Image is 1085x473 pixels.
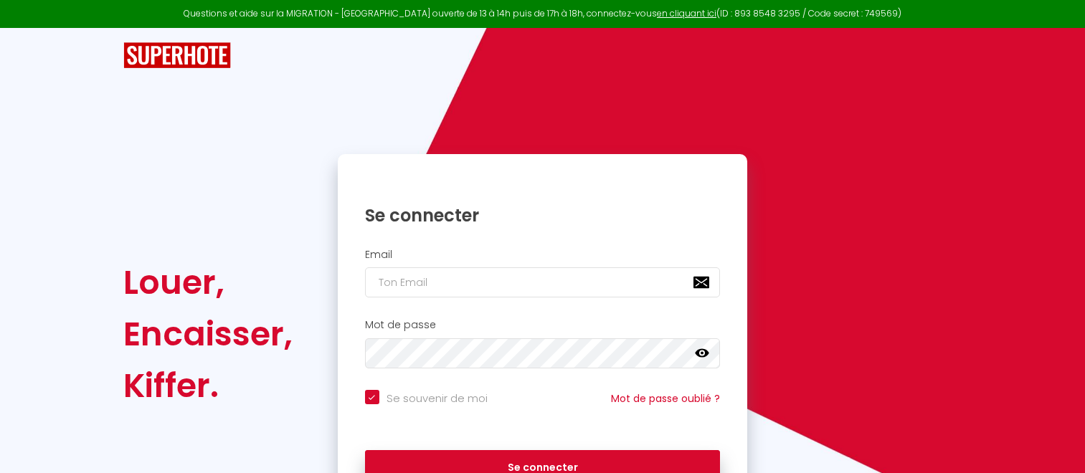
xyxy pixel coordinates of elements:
div: Kiffer. [123,360,293,411]
div: Encaisser, [123,308,293,360]
a: en cliquant ici [657,7,716,19]
h2: Email [365,249,721,261]
h2: Mot de passe [365,319,721,331]
a: Mot de passe oublié ? [611,391,720,406]
h1: Se connecter [365,204,721,226]
img: SuperHote logo [123,42,231,69]
input: Ton Email [365,267,721,297]
div: Louer, [123,257,293,308]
